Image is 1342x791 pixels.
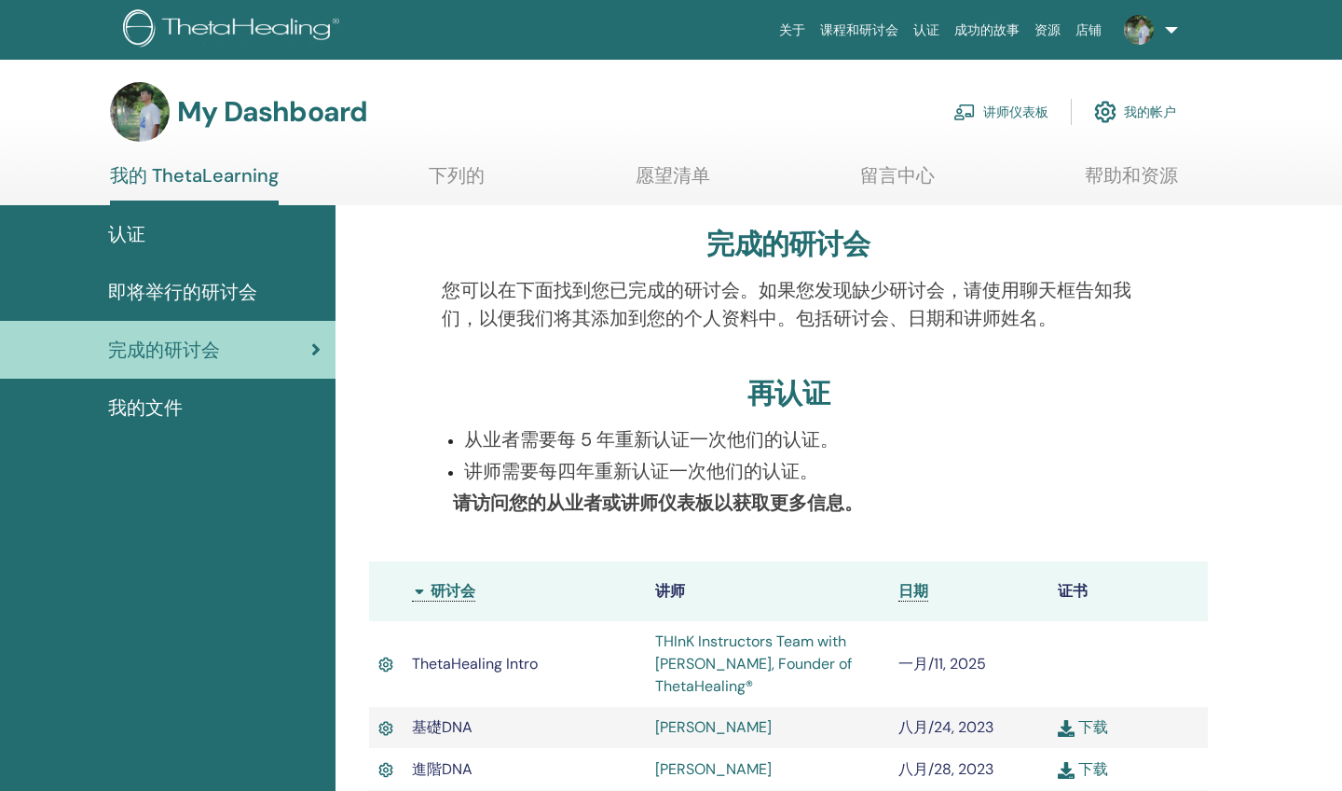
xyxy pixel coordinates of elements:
[412,759,472,779] span: 進階DNA
[108,220,145,248] span: 认证
[453,491,863,515] b: 请访问您的从业者或讲师仪表板以获取更多信息。
[464,457,1136,485] p: 讲师需要每四年重新认证一次他们的认证。
[953,91,1048,132] a: 讲师仪表板
[706,228,870,261] h3: 完成的研讨会
[442,276,1136,332] p: 您可以在下面找到您已完成的研讨会。如果您发现缺少研讨会，请使用聊天框告知我们，以便我们将其添加到您的个人资料中。包括研讨会、日期和讲师姓名。
[108,394,183,422] span: 我的文件
[772,13,813,48] a: 关于
[1058,759,1108,779] a: 下载
[464,425,1136,453] p: 从业者需要每 5 年重新认证一次他们的认证。
[1068,13,1109,48] a: 店铺
[1058,717,1108,737] a: 下载
[953,104,976,120] img: chalkboard-teacher.svg
[860,164,935,201] a: 留言中心
[889,707,1048,748] td: 八月/24, 2023
[110,164,279,205] a: 我的 ThetaLearning
[947,13,1027,48] a: 成功的故事
[1085,164,1178,201] a: 帮助和资源
[110,82,170,142] img: default.jpg
[378,654,393,675] img: Active Certificate
[1094,91,1176,132] a: 我的帐户
[378,759,393,781] img: Active Certificate
[747,377,829,410] h3: 再认证
[429,164,485,201] a: 下列的
[108,336,220,364] span: 完成的研讨会
[177,95,367,129] h3: My Dashboard
[412,717,472,737] span: 基礎DNA
[636,164,710,201] a: 愿望清单
[889,621,1048,707] td: 一月/11, 2025
[1058,720,1075,737] img: download.svg
[906,13,947,48] a: 认证
[412,654,538,673] span: ThetaHealing Intro
[1124,15,1154,45] img: default.jpg
[108,278,257,306] span: 即将举行的研讨会
[889,748,1048,789] td: 八月/28, 2023
[655,717,772,737] a: [PERSON_NAME]
[898,581,928,601] span: 日期
[655,759,772,779] a: [PERSON_NAME]
[898,581,928,602] a: 日期
[655,631,852,696] a: THInK Instructors Team with [PERSON_NAME], Founder of ThetaHealing®
[1094,96,1116,128] img: cog.svg
[1027,13,1068,48] a: 资源
[1058,762,1075,779] img: download.svg
[813,13,906,48] a: 课程和研讨会
[1048,562,1208,621] th: 证书
[378,718,393,740] img: Active Certificate
[123,9,346,51] img: logo.png
[646,562,889,621] th: 讲师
